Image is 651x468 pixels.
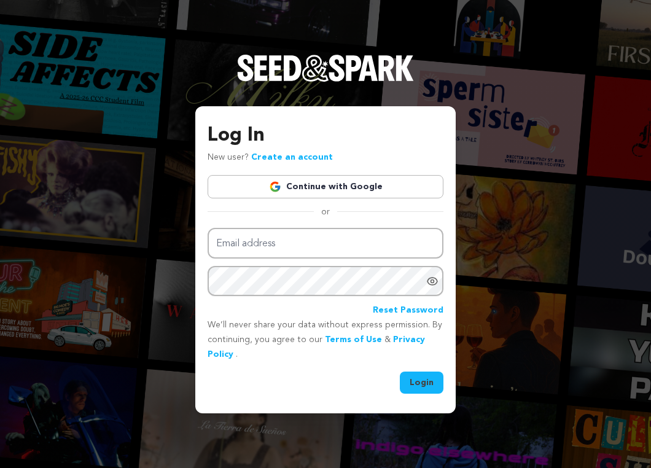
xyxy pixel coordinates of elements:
[208,318,443,362] p: We’ll never share your data without express permission. By continuing, you agree to our & .
[325,335,382,344] a: Terms of Use
[314,206,337,218] span: or
[208,121,443,150] h3: Log In
[373,303,443,318] a: Reset Password
[208,335,425,359] a: Privacy Policy
[237,55,414,106] a: Seed&Spark Homepage
[400,372,443,394] button: Login
[237,55,414,82] img: Seed&Spark Logo
[269,181,281,193] img: Google logo
[208,175,443,198] a: Continue with Google
[208,150,333,165] p: New user?
[426,275,439,287] a: Show password as plain text. Warning: this will display your password on the screen.
[251,153,333,162] a: Create an account
[208,228,443,259] input: Email address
